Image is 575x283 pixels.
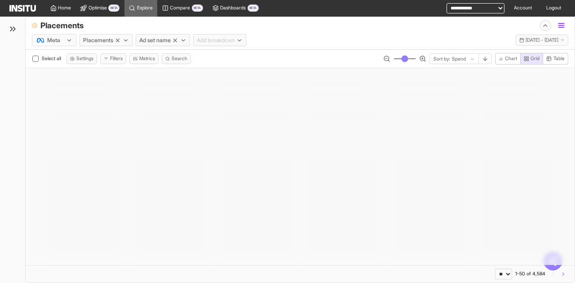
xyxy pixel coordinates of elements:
[137,5,153,11] span: Explore
[433,56,450,62] span: Sort by:
[193,34,247,46] button: Add breakdown
[66,53,97,65] button: Settings
[80,34,133,46] button: Placements
[88,5,107,11] span: Optimise
[220,5,246,11] span: Dashboards
[32,23,37,28] div: Unsaved changes
[129,53,159,65] button: Metrics
[197,36,235,44] span: Add breakdown
[531,56,540,62] span: Grid
[170,5,190,11] span: Compare
[515,271,545,277] div: 1-50 of 4,584
[108,4,119,12] span: BETA
[139,36,171,44] span: Ad set name
[520,53,544,65] button: Grid
[192,4,203,12] span: BETA
[526,37,558,44] span: [DATE] - [DATE]
[40,20,84,31] div: Placements
[495,53,521,65] button: Chart
[9,5,36,12] img: Logo
[100,53,126,65] button: Filters
[58,5,71,11] span: Home
[76,56,93,62] span: Settings
[543,53,568,65] button: Table
[136,34,190,46] button: Ad set name
[553,56,565,62] span: Table
[248,4,259,12] span: BETA
[42,56,63,61] span: Select all
[505,56,517,62] span: Chart
[516,35,568,46] button: [DATE] - [DATE]
[172,56,187,62] span: Search
[83,36,113,44] span: Placements
[162,53,191,65] button: Search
